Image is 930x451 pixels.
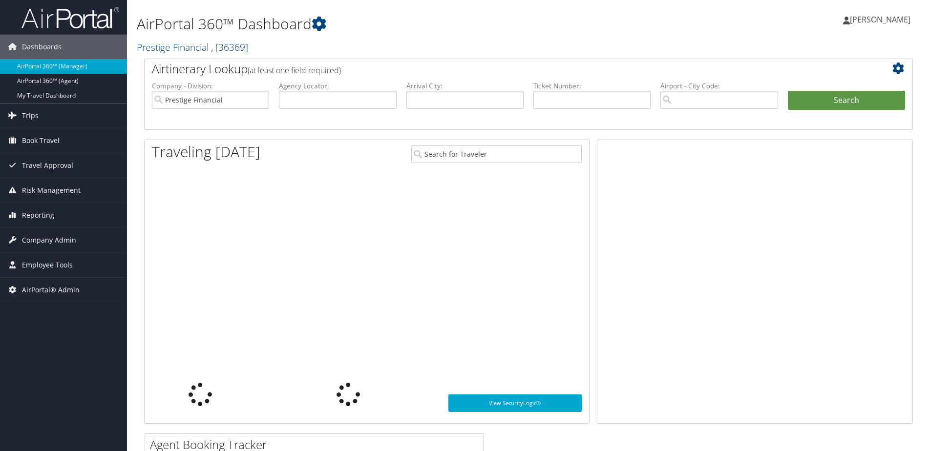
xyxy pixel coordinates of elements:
span: Employee Tools [22,253,73,277]
span: Dashboards [22,35,62,59]
span: [PERSON_NAME] [850,14,910,25]
span: , [ 36369 ] [211,41,248,54]
img: airportal-logo.png [21,6,119,29]
a: View SecurityLogic® [448,394,582,412]
span: Reporting [22,203,54,227]
span: Book Travel [22,128,60,153]
a: Prestige Financial [137,41,248,54]
span: AirPortal® Admin [22,278,80,302]
label: Ticket Number: [533,81,651,91]
label: Agency Locator: [279,81,396,91]
input: Search for Traveler [411,145,582,163]
label: Arrival City: [406,81,524,91]
span: Risk Management [22,178,81,203]
label: Company - Division: [152,81,269,91]
button: Search [788,91,905,110]
label: Airport - City Code: [660,81,778,91]
span: Travel Approval [22,153,73,178]
span: (at least one field required) [248,65,341,76]
span: Company Admin [22,228,76,252]
a: [PERSON_NAME] [843,5,920,34]
span: Trips [22,103,39,128]
h1: AirPortal 360™ Dashboard [137,14,659,34]
h1: Traveling [DATE] [152,142,260,162]
h2: Airtinerary Lookup [152,61,841,77]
